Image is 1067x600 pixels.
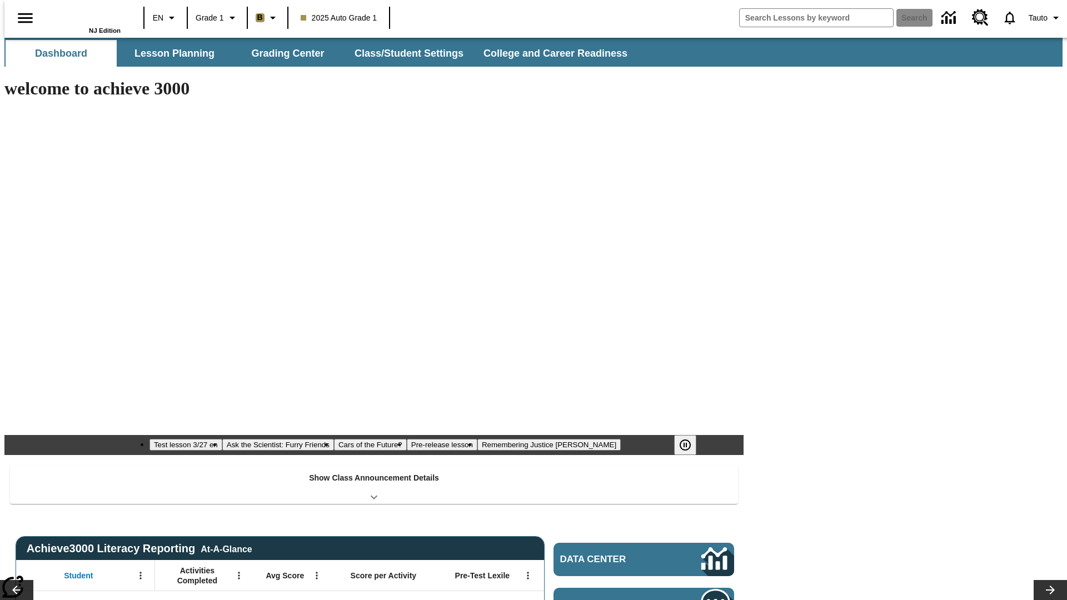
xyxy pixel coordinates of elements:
[196,12,224,24] span: Grade 1
[935,3,965,33] a: Data Center
[48,5,121,27] a: Home
[1029,12,1048,24] span: Tauto
[10,466,738,504] div: Show Class Announcement Details
[4,40,637,67] div: SubNavbar
[132,567,149,584] button: Open Menu
[477,439,621,451] button: Slide 5 Remembering Justice O'Connor
[266,571,304,581] span: Avg Score
[119,40,230,67] button: Lesson Planning
[153,12,163,24] span: EN
[334,439,407,451] button: Slide 3 Cars of the Future?
[308,567,325,584] button: Open Menu
[232,40,343,67] button: Grading Center
[351,571,417,581] span: Score per Activity
[231,567,247,584] button: Open Menu
[251,8,284,28] button: Boost Class color is light brown. Change class color
[674,435,696,455] button: Pause
[257,11,263,24] span: B
[407,439,477,451] button: Slide 4 Pre-release lesson
[1034,580,1067,600] button: Lesson carousel, Next
[309,472,439,484] p: Show Class Announcement Details
[560,554,664,565] span: Data Center
[475,40,636,67] button: College and Career Readiness
[520,567,536,584] button: Open Menu
[4,38,1063,67] div: SubNavbar
[201,542,252,554] div: At-A-Glance
[740,9,893,27] input: search field
[48,4,121,34] div: Home
[965,3,995,33] a: Resource Center, Will open in new tab
[9,2,42,34] button: Open side menu
[89,27,121,34] span: NJ Edition
[346,40,472,67] button: Class/Student Settings
[301,12,377,24] span: 2025 Auto Grade 1
[1024,8,1067,28] button: Profile/Settings
[4,78,744,99] h1: welcome to achieve 3000
[455,571,510,581] span: Pre-Test Lexile
[191,8,243,28] button: Grade: Grade 1, Select a grade
[27,542,252,555] span: Achieve3000 Literacy Reporting
[674,435,707,455] div: Pause
[148,8,183,28] button: Language: EN, Select a language
[64,571,93,581] span: Student
[995,3,1024,32] a: Notifications
[6,40,117,67] button: Dashboard
[222,439,334,451] button: Slide 2 Ask the Scientist: Furry Friends
[554,543,734,576] a: Data Center
[161,566,234,586] span: Activities Completed
[149,439,222,451] button: Slide 1 Test lesson 3/27 en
